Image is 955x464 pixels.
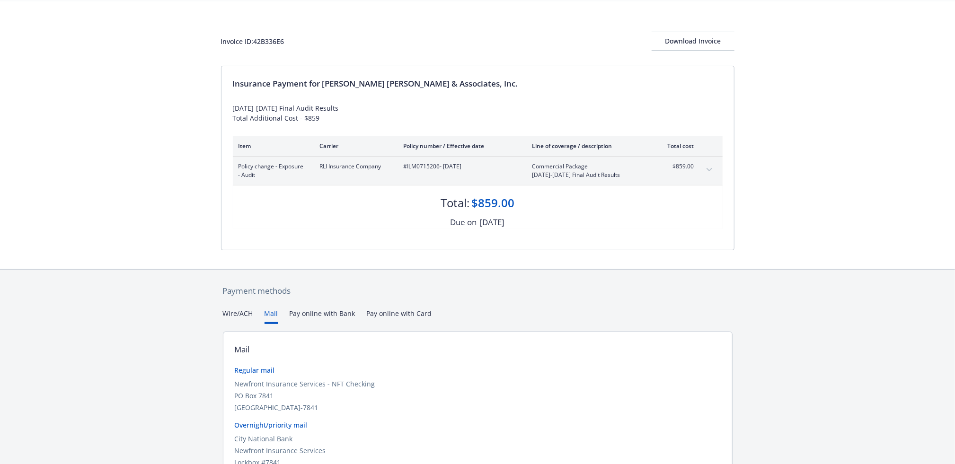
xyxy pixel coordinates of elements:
[235,365,721,375] div: Regular mail
[441,195,469,211] div: Total:
[235,379,721,389] div: Newfront Insurance Services - NFT Checking
[239,142,305,150] div: Item
[320,162,389,171] span: RLI Insurance Company
[659,142,694,150] div: Total cost
[223,285,733,297] div: Payment methods
[239,162,305,179] span: Policy change - Exposure - Audit
[233,103,723,123] div: [DATE]-[DATE] Final Audit Results Total Additional Cost - $859
[532,162,644,171] span: Commercial Package
[480,216,505,228] div: [DATE]
[652,32,734,50] div: Download Invoice
[404,142,517,150] div: Policy number / Effective date
[652,32,734,51] button: Download Invoice
[702,162,717,177] button: expand content
[235,391,721,401] div: PO Box 7841
[320,142,389,150] div: Carrier
[233,78,723,90] div: Insurance Payment for [PERSON_NAME] [PERSON_NAME] & Associates, Inc.
[235,420,721,430] div: Overnight/priority mail
[223,308,253,324] button: Wire/ACH
[221,36,284,46] div: Invoice ID: 42B336E6
[235,446,721,455] div: Newfront Insurance Services
[659,162,694,171] span: $859.00
[404,162,517,171] span: #ILM0715206 - [DATE]
[235,403,721,412] div: [GEOGRAPHIC_DATA]-7841
[532,171,644,179] span: [DATE]-[DATE] Final Audit Results
[532,162,644,179] span: Commercial Package[DATE]-[DATE] Final Audit Results
[471,195,514,211] div: $859.00
[451,216,477,228] div: Due on
[532,142,644,150] div: Line of coverage / description
[367,308,432,324] button: Pay online with Card
[290,308,355,324] button: Pay online with Bank
[235,343,250,356] div: Mail
[265,308,278,324] button: Mail
[235,434,721,444] div: City National Bank
[233,157,723,185] div: Policy change - Exposure - AuditRLI Insurance Company#ILM0715206- [DATE]Commercial Package[DATE]-...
